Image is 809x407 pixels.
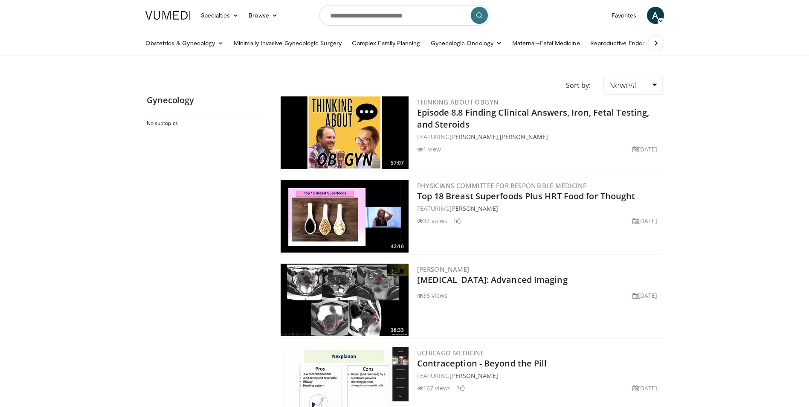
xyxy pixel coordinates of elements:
a: A [647,7,664,24]
a: Episode 8.8 Finding Clinical Answers, Iron, Fetal Testing, and Steroids [417,107,650,130]
a: Newest [603,76,662,95]
a: Top 18 Breast Superfoods Plus HRT Food for Thought [417,190,635,202]
a: UChicago Medicine [417,349,484,357]
h2: Gynecology [147,95,266,106]
li: [DATE] [632,384,658,392]
a: 38:33 [281,264,409,336]
a: [PERSON_NAME] [500,133,548,141]
a: [PERSON_NAME] [417,265,470,273]
li: [DATE] [632,216,658,225]
img: 688a022d-ccb5-41a7-b239-01e8b2b840dc.300x170_q85_crop-smart_upscale.jpg [281,264,409,336]
img: VuMedi Logo [145,11,191,20]
li: 1 view [417,145,441,154]
a: [PERSON_NAME] [449,204,498,212]
img: 3ab16177-7160-4972-8450-2c1e26834691.300x170_q85_crop-smart_upscale.jpg [281,180,409,253]
a: Minimally Invasive Gynecologic Surgery [229,35,347,52]
span: 57:07 [388,159,406,167]
a: Favorites [606,7,642,24]
a: Maternal–Fetal Medicine [507,35,585,52]
img: 7f8415c7-3660-4601-bd69-58c08b49e1b7.300x170_q85_crop-smart_upscale.jpg [281,96,409,169]
a: 57:07 [281,96,409,169]
li: 167 views [417,384,451,392]
a: Reproductive Endocrinology & [MEDICAL_DATA] [585,35,728,52]
li: 3 [456,384,465,392]
div: FEATURING [417,204,661,213]
a: Browse [244,7,283,24]
h2: No subtopics [147,120,264,127]
a: Gynecologic Oncology [426,35,507,52]
span: 38:33 [388,326,406,334]
a: Contraception - Beyond the Pill [417,358,547,369]
a: THINKING ABOUT OBGYN [417,98,499,106]
input: Search topics, interventions [319,5,490,26]
li: 32 views [417,216,448,225]
li: [DATE] [632,145,658,154]
a: Specialties [196,7,244,24]
a: [MEDICAL_DATA]: Advanced Imaging [417,274,568,285]
div: FEATURING [417,371,661,380]
a: Obstetrics & Gynecology [140,35,229,52]
li: 36 views [417,291,448,300]
li: 1 [453,216,461,225]
a: Physicians Committee for Responsible Medicine [417,181,587,190]
a: Complex Family Planning [347,35,426,52]
a: 42:10 [281,180,409,253]
div: Sort by: [560,76,597,95]
a: [PERSON_NAME] [449,133,498,141]
span: Newest [609,79,637,91]
div: FEATURING , [417,132,661,141]
span: 42:10 [388,243,406,250]
li: [DATE] [632,291,658,300]
a: [PERSON_NAME] [449,372,498,380]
